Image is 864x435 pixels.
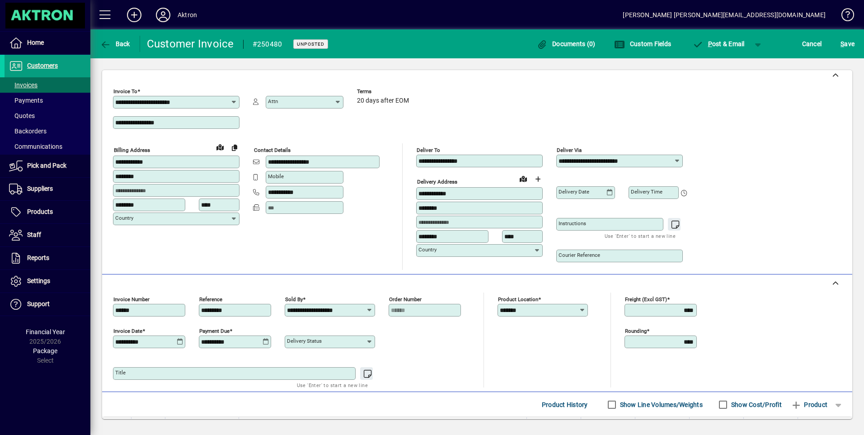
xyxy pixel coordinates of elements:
span: Terms [357,89,411,95]
a: View on map [213,140,227,154]
a: Communications [5,139,90,154]
span: Support [27,300,50,307]
mat-label: Mobile [268,173,284,180]
a: Knowledge Base [835,2,853,31]
a: Backorders [5,123,90,139]
span: Home [27,39,44,46]
button: Save [838,36,857,52]
span: Customers [27,62,58,69]
button: Product [786,397,832,413]
span: S [841,40,844,47]
span: Package [33,347,57,355]
button: Cancel [800,36,824,52]
span: Custom Fields [614,40,671,47]
a: Support [5,293,90,316]
a: Home [5,32,90,54]
mat-label: Payment due [199,328,230,334]
button: Documents (0) [535,36,598,52]
span: Back [100,40,130,47]
mat-label: Title [115,369,126,376]
mat-label: Sold by [285,296,303,303]
span: Suppliers [27,185,53,192]
div: Customer Invoice [147,37,234,51]
a: Pick and Pack [5,155,90,177]
a: Payments [5,93,90,108]
mat-label: Country [418,246,437,253]
span: Payments [9,97,43,104]
span: Product History [542,397,588,412]
mat-label: Attn [268,98,278,104]
mat-label: Freight (excl GST) [625,296,667,303]
mat-label: Instructions [559,220,586,227]
a: Quotes [5,108,90,123]
button: Choose address [531,172,545,186]
span: 20 days after EOM [357,97,409,104]
mat-label: Delivery date [559,189,589,195]
mat-label: Delivery time [631,189,662,195]
span: Quotes [9,112,35,119]
button: Product History [538,397,592,413]
span: Backorders [9,128,47,135]
div: Aktron [178,8,197,22]
mat-hint: Use 'Enter' to start a new line [605,231,676,241]
button: Add [120,7,149,23]
mat-label: Delivery status [287,338,322,344]
span: Cancel [802,37,822,51]
mat-hint: Use 'Enter' to start a new line [297,380,368,390]
mat-label: Courier Reference [559,252,600,258]
button: Custom Fields [612,36,673,52]
a: Reports [5,247,90,270]
span: Staff [27,231,41,238]
span: Pick and Pack [27,162,66,169]
a: Staff [5,224,90,246]
mat-label: Deliver via [557,147,582,153]
mat-label: Invoice To [113,88,137,95]
div: #250480 [253,37,282,52]
a: Invoices [5,77,90,93]
span: P [708,40,712,47]
label: Show Cost/Profit [729,400,782,409]
button: Copy to Delivery address [227,140,242,155]
a: View on map [516,171,531,186]
mat-label: Country [115,215,133,221]
a: Settings [5,270,90,293]
span: Documents (0) [537,40,596,47]
span: ave [841,37,855,51]
span: Unposted [297,41,324,47]
span: Product [791,397,827,412]
a: Products [5,201,90,223]
span: Reports [27,254,49,261]
mat-label: Order number [389,296,422,303]
mat-label: Reference [199,296,222,303]
span: ost & Email [692,40,745,47]
mat-label: Invoice date [113,328,142,334]
span: Communications [9,143,62,150]
span: Invoices [9,81,38,89]
mat-label: Product location [498,296,538,303]
button: Post & Email [688,36,749,52]
mat-label: Rounding [625,328,647,334]
label: Show Line Volumes/Weights [618,400,703,409]
div: [PERSON_NAME] [PERSON_NAME][EMAIL_ADDRESS][DOMAIN_NAME] [623,8,826,22]
app-page-header-button: Back [90,36,140,52]
mat-label: Invoice number [113,296,150,303]
a: Suppliers [5,178,90,200]
span: Products [27,208,53,215]
mat-label: Deliver To [417,147,440,153]
span: Settings [27,277,50,284]
span: Financial Year [26,328,65,336]
button: Profile [149,7,178,23]
button: Back [98,36,132,52]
